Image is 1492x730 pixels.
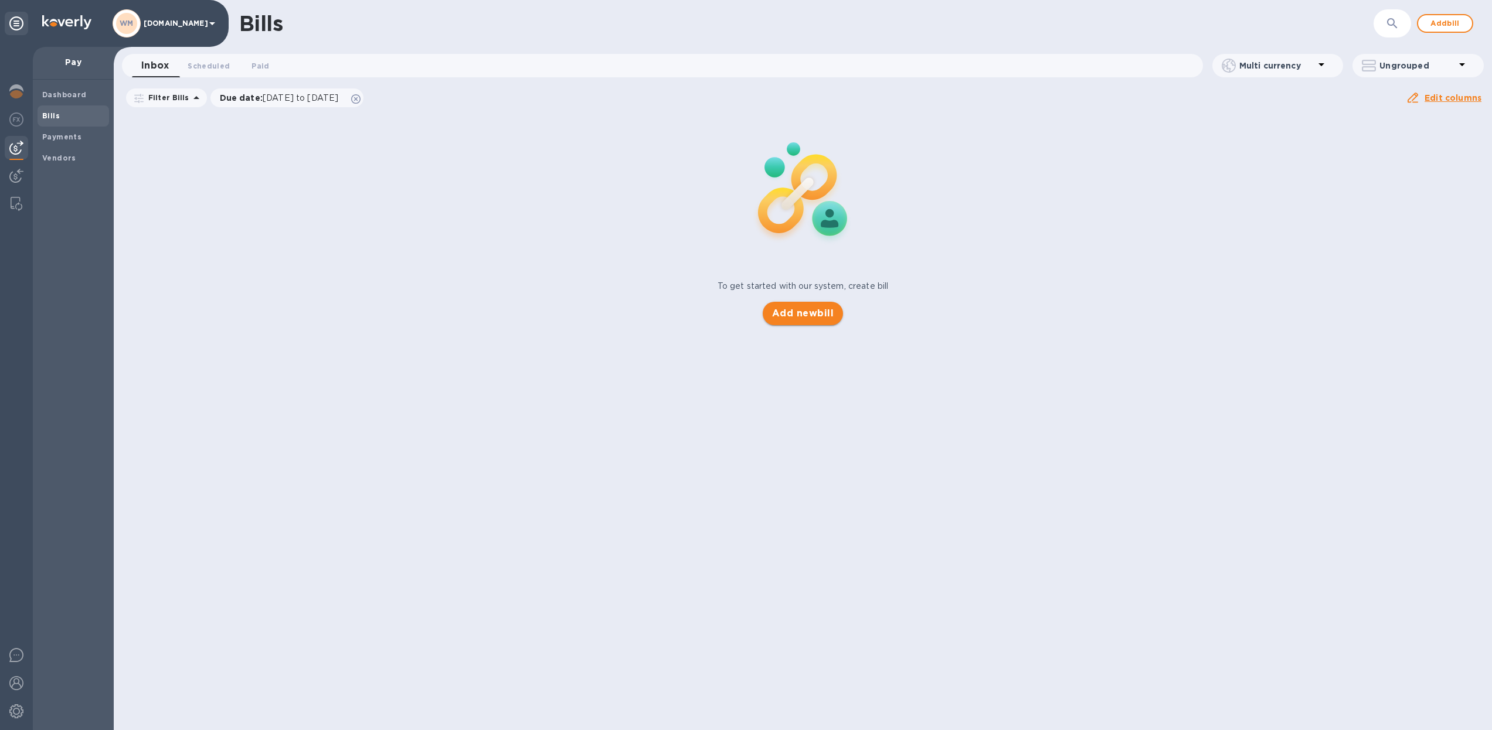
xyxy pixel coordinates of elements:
[42,111,60,120] b: Bills
[42,56,104,68] p: Pay
[763,302,843,325] button: Add newbill
[1425,93,1481,103] u: Edit columns
[120,19,134,28] b: WM
[188,60,230,72] span: Scheduled
[42,90,87,99] b: Dashboard
[252,60,269,72] span: Paid
[1417,14,1473,33] button: Addbill
[220,92,345,104] p: Due date :
[141,57,169,74] span: Inbox
[42,132,81,141] b: Payments
[1379,60,1455,71] p: Ungrouped
[144,19,202,28] p: [DOMAIN_NAME]
[1239,60,1315,71] p: Multi currency
[210,88,364,107] div: Due date:[DATE] to [DATE]
[1428,16,1463,30] span: Add bill
[9,112,23,127] img: Foreign exchange
[718,280,889,292] p: To get started with our system, create bill
[772,306,834,320] span: Add new bill
[5,12,28,35] div: Unpin categories
[239,11,283,36] h1: Bills
[144,93,189,103] p: Filter Bills
[263,93,338,103] span: [DATE] to [DATE]
[42,15,91,29] img: Logo
[42,153,76,162] b: Vendors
